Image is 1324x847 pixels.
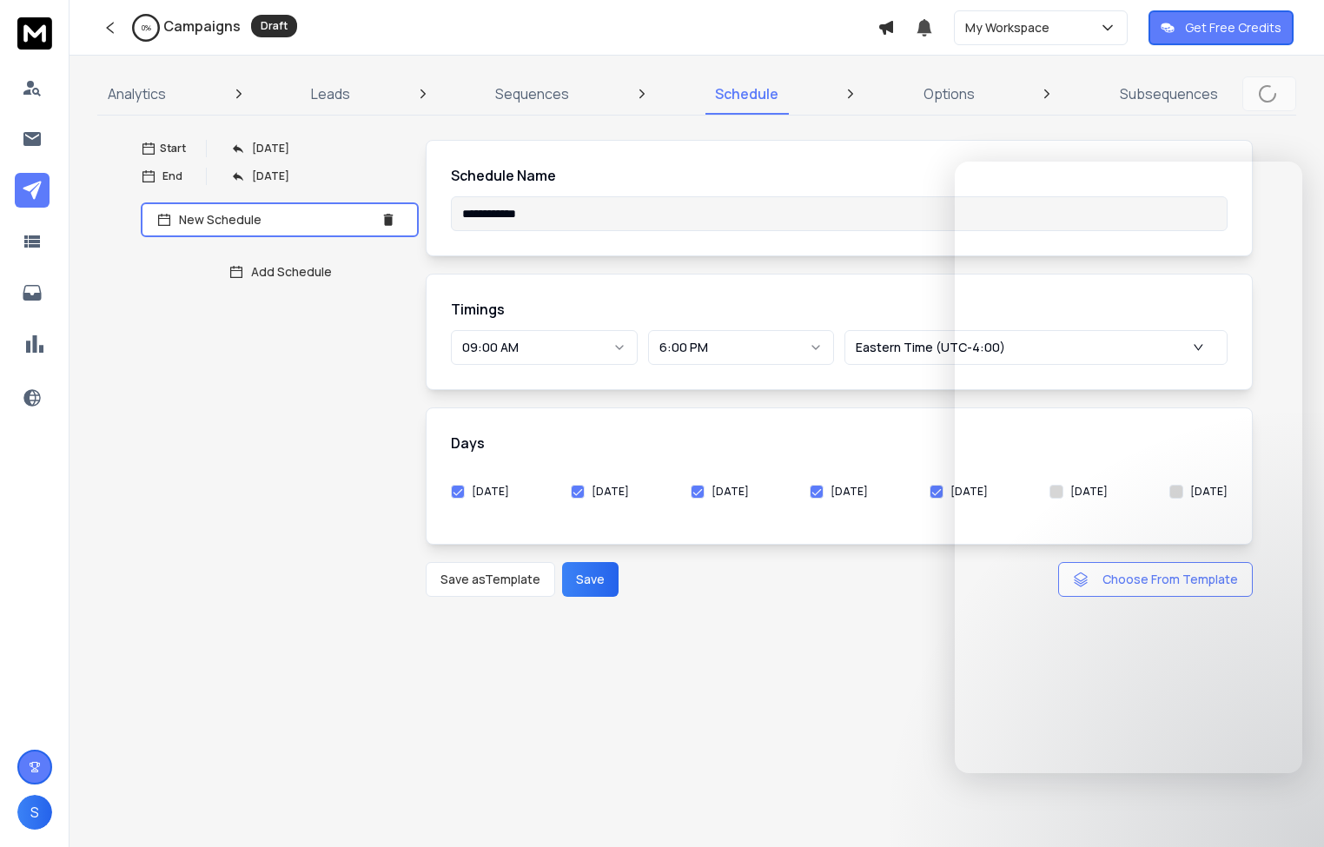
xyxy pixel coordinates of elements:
[17,795,52,830] button: S
[301,73,361,115] a: Leads
[831,485,868,499] label: [DATE]
[451,330,638,365] button: 09:00 AM
[856,339,1012,356] p: Eastern Time (UTC-4:00)
[451,299,1228,320] h1: Timings
[923,83,975,104] p: Options
[141,255,419,289] button: Add Schedule
[965,19,1056,36] p: My Workspace
[1185,19,1281,36] p: Get Free Credits
[426,562,555,597] button: Save asTemplate
[955,162,1302,773] iframe: Intercom live chat
[97,73,176,115] a: Analytics
[648,330,835,365] button: 6:00 PM
[1109,73,1228,115] a: Subsequences
[1149,10,1294,45] button: Get Free Credits
[495,83,569,104] p: Sequences
[162,169,182,183] p: End
[485,73,579,115] a: Sequences
[1120,83,1218,104] p: Subsequences
[451,165,1228,186] h1: Schedule Name
[913,73,985,115] a: Options
[179,211,374,228] p: New Schedule
[252,169,289,183] p: [DATE]
[712,485,749,499] label: [DATE]
[705,73,789,115] a: Schedule
[472,485,509,499] label: [DATE]
[950,485,988,499] label: [DATE]
[142,23,151,33] p: 0 %
[163,16,241,36] h1: Campaigns
[160,142,186,156] p: Start
[592,485,629,499] label: [DATE]
[252,142,289,156] p: [DATE]
[108,83,166,104] p: Analytics
[715,83,778,104] p: Schedule
[562,562,619,597] button: Save
[451,433,1228,453] h1: Days
[311,83,350,104] p: Leads
[1261,787,1302,829] iframe: Intercom live chat
[251,15,297,37] div: Draft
